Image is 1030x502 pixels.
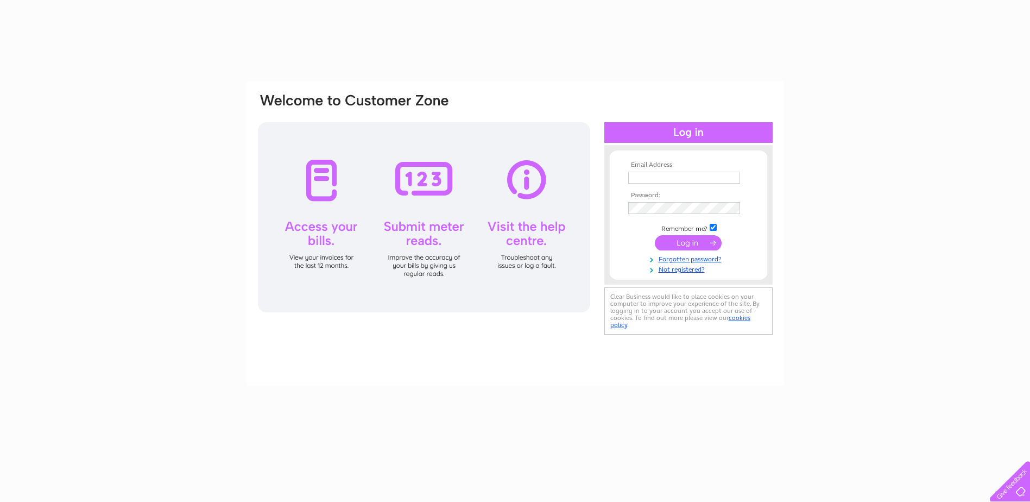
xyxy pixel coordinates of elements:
[625,222,751,233] td: Remember me?
[610,314,750,329] a: cookies policy
[655,235,722,250] input: Submit
[628,263,751,274] a: Not registered?
[628,253,751,263] a: Forgotten password?
[625,192,751,199] th: Password:
[625,161,751,169] th: Email Address:
[604,287,773,335] div: Clear Business would like to place cookies on your computer to improve your experience of the sit...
